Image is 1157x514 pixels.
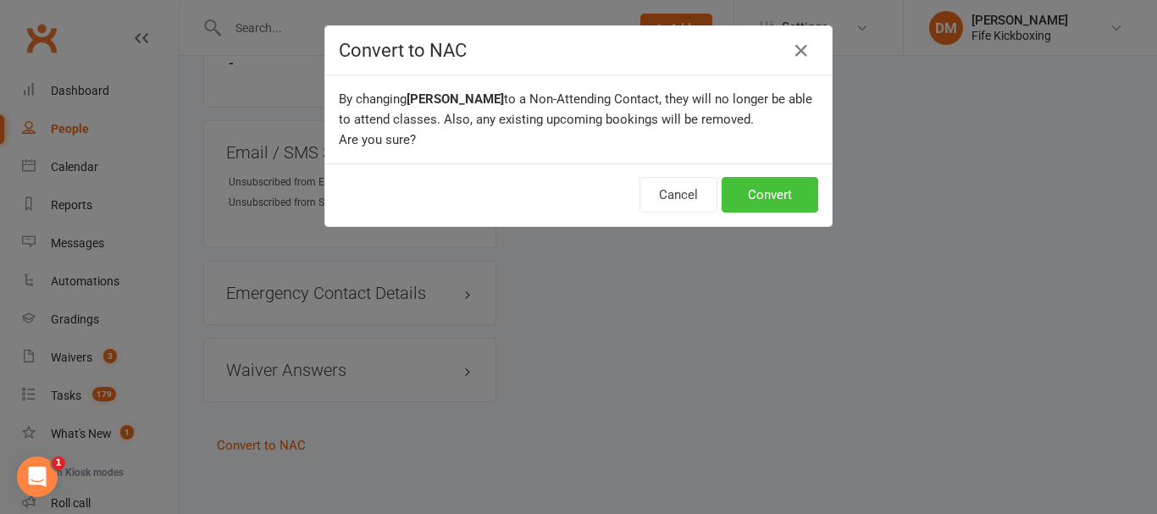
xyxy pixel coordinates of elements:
[722,177,818,213] button: Convert
[52,456,65,470] span: 1
[17,456,58,497] iframe: Intercom live chat
[325,75,832,163] div: By changing to a Non-Attending Contact, they will no longer be able to attend classes. Also, any ...
[407,91,504,107] b: [PERSON_NAME]
[639,177,717,213] button: Cancel
[788,37,815,64] button: Close
[339,40,818,61] h4: Convert to NAC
